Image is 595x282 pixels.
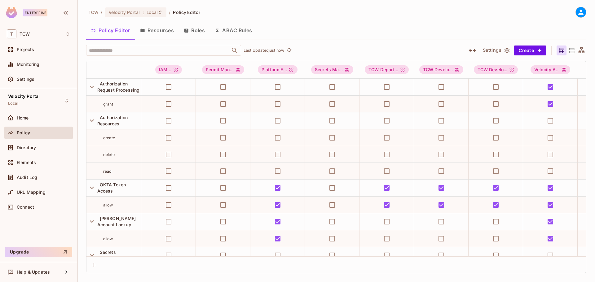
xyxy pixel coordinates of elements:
[179,23,210,38] button: Roles
[103,169,112,174] span: read
[285,47,293,54] button: refresh
[8,101,18,106] span: Local
[103,136,115,140] span: create
[531,65,570,74] span: Velocity Administrator
[103,203,113,207] span: allow
[210,23,257,38] button: ABAC Rules
[7,29,16,38] span: T
[531,65,570,74] div: Velocity A...
[20,32,30,37] span: Workspace: TCW
[17,175,37,180] span: Audit Log
[230,46,239,55] button: Open
[17,115,29,120] span: Home
[287,47,292,54] span: refresh
[86,23,135,38] button: Policy Editor
[169,9,170,15] li: /
[480,46,511,55] button: Settings
[258,65,297,74] div: Platform E...
[97,249,125,261] span: Secrets Management
[17,130,30,135] span: Policy
[155,65,182,74] span: IAM
[97,81,140,93] span: Authorization Request Processing
[474,65,518,74] span: TCW Development Lead
[103,152,115,157] span: delete
[258,65,297,74] span: Platform Engineering
[6,7,17,18] img: SReyMgAAAABJRU5ErkJggg==
[419,65,464,74] span: TCW Developer
[17,47,34,52] span: Projects
[311,65,353,74] span: Secrets Maintainer
[202,65,244,74] div: Permit Man...
[103,236,113,241] span: allow
[17,190,46,195] span: URL Mapping
[8,94,40,99] span: Velocity Portal
[17,77,34,82] span: Settings
[89,9,98,15] span: the active workspace
[155,65,182,74] div: IAM...
[419,65,464,74] div: TCW Develo...
[97,216,136,227] span: [PERSON_NAME] Account Lookup
[17,160,36,165] span: Elements
[17,205,34,210] span: Connect
[103,102,113,106] span: grant
[284,47,293,54] span: Click to refresh data
[173,9,200,15] span: Policy Editor
[202,65,244,74] span: Permit Management Authorizations Administrator
[17,270,50,275] span: Help & Updates
[17,145,36,150] span: Directory
[109,9,140,15] span: Velocity Portal
[474,65,518,74] div: TCW Develo...
[17,62,40,67] span: Monitoring
[311,65,353,74] div: Secrets Ma...
[365,65,409,74] div: TCW Depart...
[97,182,126,193] span: OKTA Token Access
[97,115,128,126] span: Authorization Resources
[23,9,47,16] div: Enterprise
[101,9,102,15] li: /
[5,247,72,257] button: Upgrade
[244,48,284,53] p: Last Updated just now
[147,9,158,15] span: Local
[135,23,179,38] button: Resources
[365,65,409,74] span: TCW Department Head
[514,46,546,55] button: Create
[142,10,144,15] span: :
